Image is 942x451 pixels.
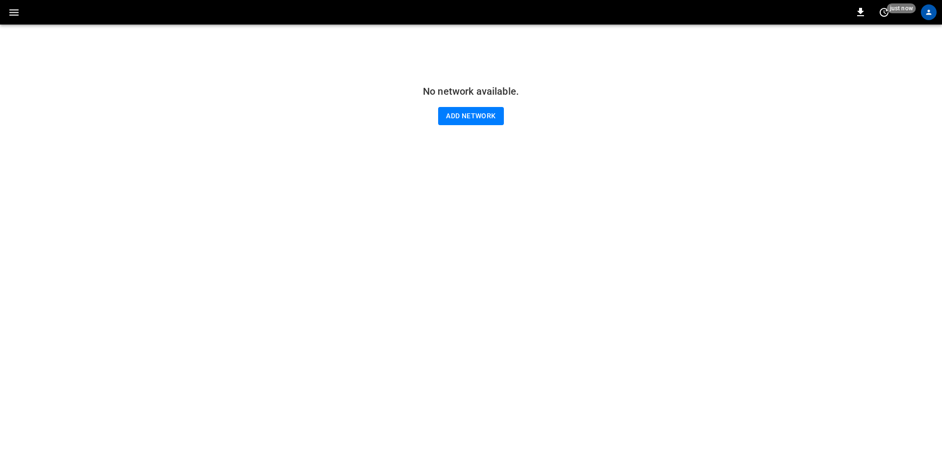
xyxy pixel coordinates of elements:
[921,4,937,20] div: profile-icon
[28,3,115,15] img: ampcontrol.io logo
[423,83,519,99] h6: No network available.
[438,107,503,125] button: Add network
[887,3,916,13] span: just now
[876,4,892,20] button: set refresh interval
